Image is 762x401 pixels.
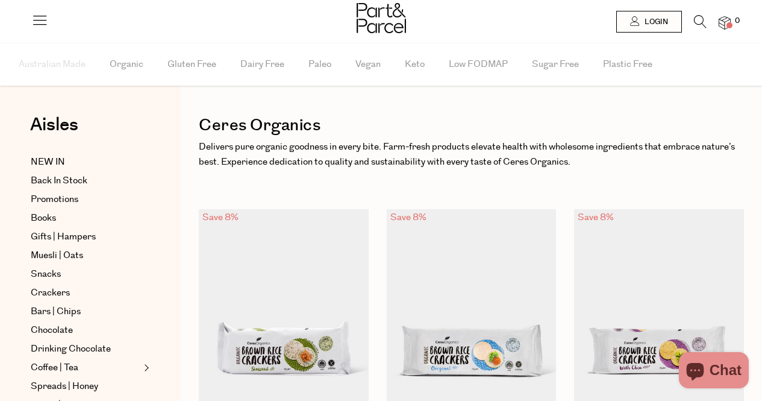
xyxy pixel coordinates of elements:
[30,112,78,138] span: Aisles
[719,16,731,29] a: 0
[387,209,430,226] div: Save 8%
[19,43,86,86] span: Australian Made
[240,43,284,86] span: Dairy Free
[532,43,579,86] span: Sugar Free
[167,43,216,86] span: Gluten Free
[31,342,140,356] a: Drinking Chocolate
[31,155,140,169] a: NEW IN
[199,209,242,226] div: Save 8%
[31,230,96,244] span: Gifts | Hampers
[31,361,140,375] a: Coffee | Tea
[31,267,61,282] span: Snacks
[31,248,83,263] span: Muesli | Oats
[355,43,381,86] span: Vegan
[31,192,140,207] a: Promotions
[732,16,743,27] span: 0
[405,43,425,86] span: Keto
[449,43,508,86] span: Low FODMAP
[642,17,668,27] span: Login
[31,174,87,188] span: Back In Stock
[31,286,70,300] span: Crackers
[31,379,140,394] a: Spreads | Honey
[31,379,98,394] span: Spreads | Honey
[574,209,617,226] div: Save 8%
[31,286,140,300] a: Crackers
[31,211,56,226] span: Books
[31,174,140,188] a: Back In Stock
[31,155,65,169] span: NEW IN
[675,352,752,391] inbox-online-store-chat: Shopify online store chat
[616,11,682,33] a: Login
[31,342,111,356] span: Drinking Chocolate
[31,323,73,338] span: Chocolate
[357,3,406,33] img: Part&Parcel
[308,43,331,86] span: Paleo
[31,323,140,338] a: Chocolate
[199,141,735,169] span: Delivers pure organic goodness in every bite. Farm-fresh products elevate health with wholesome i...
[31,248,140,263] a: Muesli | Oats
[31,211,140,226] a: Books
[31,267,140,282] a: Snacks
[31,192,78,207] span: Promotions
[31,305,81,319] span: Bars | Chips
[31,361,78,375] span: Coffee | Tea
[30,116,78,146] a: Aisles
[31,305,140,319] a: Bars | Chips
[199,112,744,139] h1: Ceres Organics
[141,361,149,375] button: Expand/Collapse Coffee | Tea
[31,230,140,244] a: Gifts | Hampers
[603,43,652,86] span: Plastic Free
[110,43,143,86] span: Organic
